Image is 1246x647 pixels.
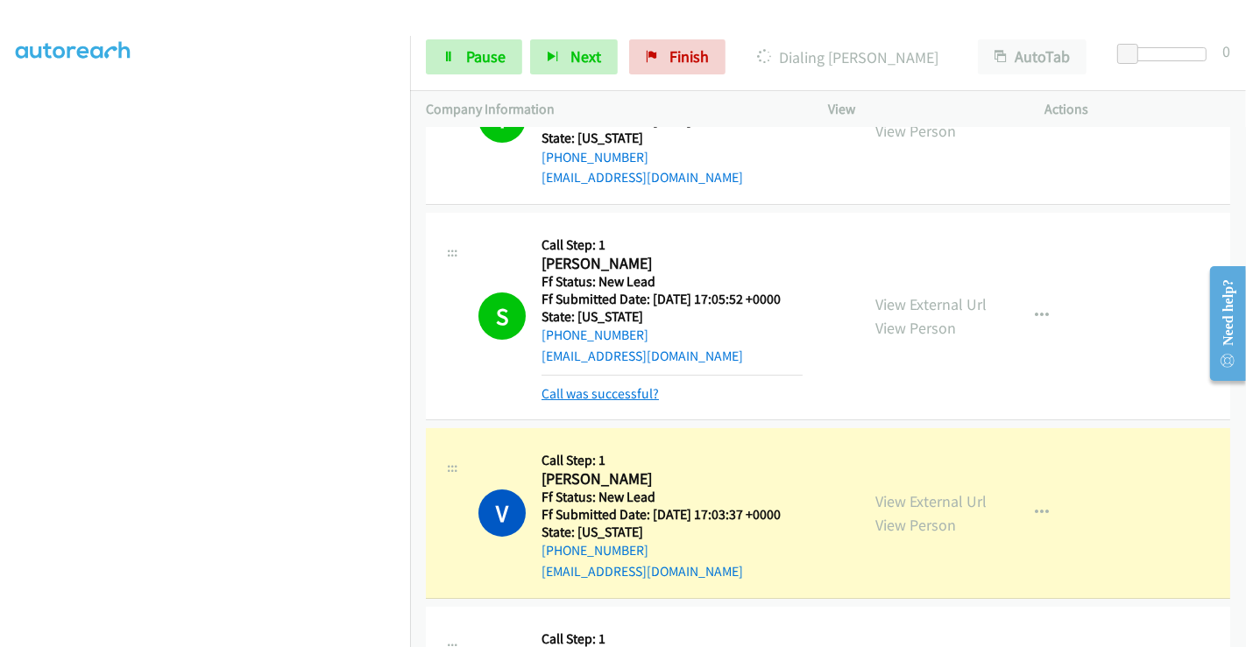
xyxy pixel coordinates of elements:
h5: Ff Status: New Lead [542,489,803,506]
h5: State: [US_STATE] [542,308,803,326]
button: AutoTab [978,39,1087,74]
a: [PHONE_NUMBER] [542,149,648,165]
p: Company Information [426,99,796,120]
span: Next [570,46,601,67]
a: [PHONE_NUMBER] [542,327,648,343]
a: View External Url [875,491,987,511]
span: Finish [669,46,709,67]
button: Next [530,39,618,74]
p: Actions [1045,99,1231,120]
p: View [828,99,1014,120]
h1: S [478,292,526,340]
div: 0 [1222,39,1230,63]
a: View Person [875,121,956,141]
iframe: Resource Center [1196,254,1246,393]
a: View Person [875,318,956,338]
a: [EMAIL_ADDRESS][DOMAIN_NAME] [542,563,743,580]
h5: Ff Submitted Date: [DATE] 17:05:52 +0000 [542,291,803,308]
a: Pause [426,39,522,74]
a: View External Url [875,294,987,314]
a: [PHONE_NUMBER] [542,542,648,559]
a: View Person [875,515,956,535]
a: Call was successful? [542,385,659,402]
span: Pause [466,46,506,67]
a: Finish [629,39,726,74]
a: [EMAIL_ADDRESS][DOMAIN_NAME] [542,348,743,364]
h5: State: [US_STATE] [542,524,803,541]
h5: Ff Status: New Lead [542,273,803,291]
h5: Ff Submitted Date: [DATE] 17:03:37 +0000 [542,506,803,524]
p: Dialing [PERSON_NAME] [749,46,946,69]
h1: V [478,489,526,537]
a: [EMAIL_ADDRESS][DOMAIN_NAME] [542,169,743,186]
div: Delay between calls (in seconds) [1126,47,1207,61]
h2: [PERSON_NAME] [542,469,803,489]
h5: State: [US_STATE] [542,130,803,147]
h5: Call Step: 1 [542,452,803,469]
h5: Call Step: 1 [542,236,803,254]
h2: [PERSON_NAME] [542,254,803,274]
